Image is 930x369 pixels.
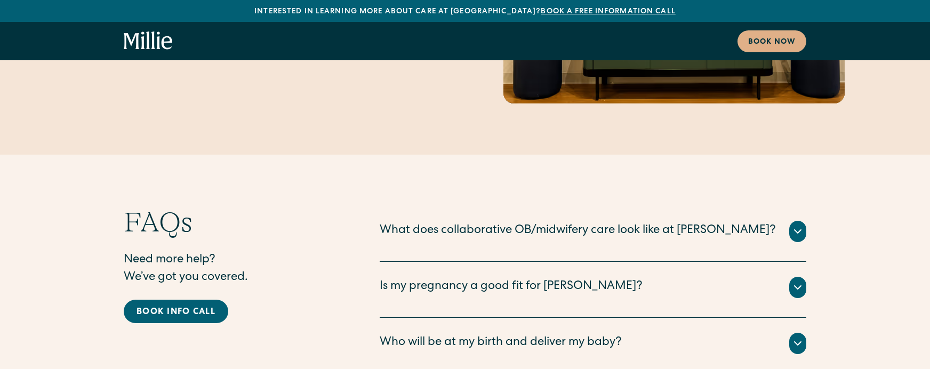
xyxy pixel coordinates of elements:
div: Book info call [137,306,215,319]
p: Need more help? We’ve got you covered. [124,252,337,287]
div: Is my pregnancy a good fit for [PERSON_NAME]? [380,278,643,296]
div: Book now [748,37,796,48]
div: Who will be at my birth and deliver my baby? [380,334,622,352]
a: Book a free information call [541,8,675,15]
a: home [124,31,173,51]
h2: FAQs [124,206,337,239]
a: Book now [737,30,806,52]
div: What does collaborative OB/midwifery care look like at [PERSON_NAME]? [380,222,776,240]
a: Book info call [124,300,228,323]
